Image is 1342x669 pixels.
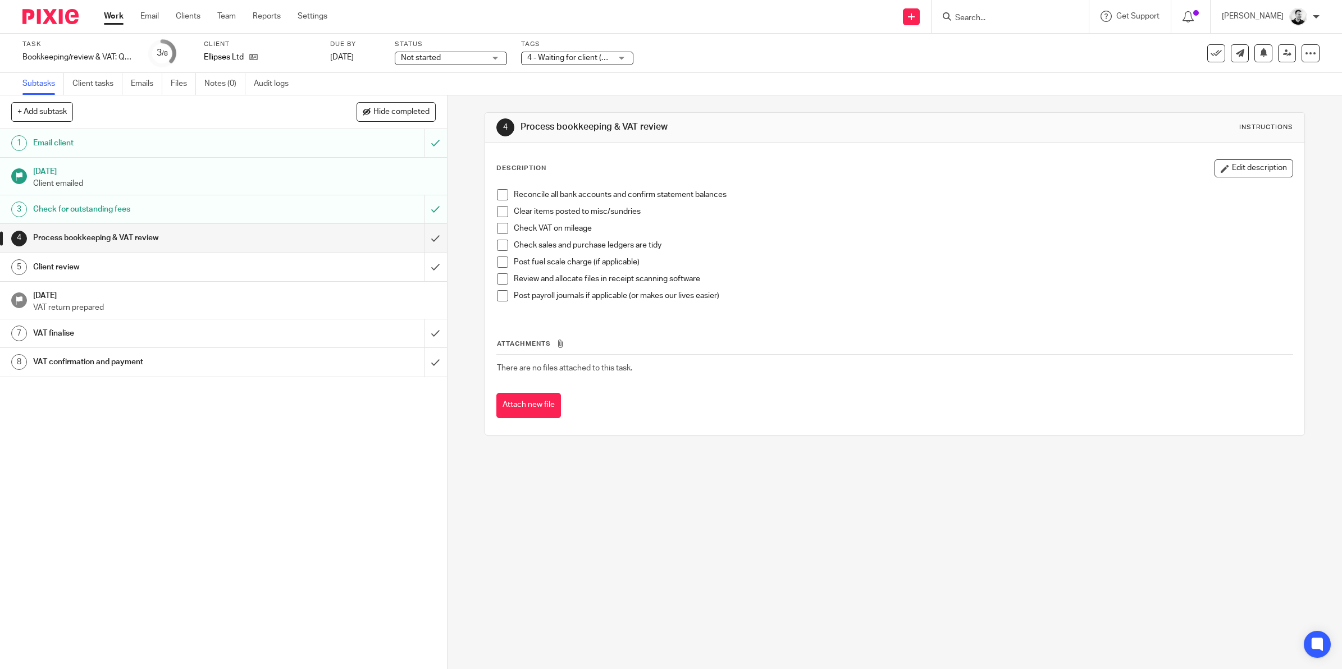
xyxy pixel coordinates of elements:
[33,163,436,177] h1: [DATE]
[514,206,1293,217] p: Clear items posted to misc/sundries
[11,201,27,217] div: 3
[33,201,286,218] h1: Check for outstanding fees
[330,40,381,49] label: Due by
[1215,159,1293,177] button: Edit description
[33,259,286,276] h1: Client review
[521,121,919,133] h1: Process bookkeeping & VAT review
[497,341,551,347] span: Attachments
[33,230,286,246] h1: Process bookkeeping & VAT review
[1239,123,1293,132] div: Instructions
[11,259,27,275] div: 5
[157,47,168,59] div: 3
[496,164,546,173] p: Description
[33,287,436,301] h1: [DATE]
[11,231,27,246] div: 4
[140,11,159,22] a: Email
[496,393,561,418] button: Attach new file
[514,290,1293,301] p: Post payroll journals if applicable (or makes our lives easier)
[22,52,135,63] div: Bookkeeping/review &amp; VAT: Quarterly
[162,51,168,57] small: /8
[1222,11,1284,22] p: [PERSON_NAME]
[253,11,281,22] a: Reports
[33,178,436,189] p: Client emailed
[11,326,27,341] div: 7
[514,240,1293,251] p: Check sales and purchase ledgers are tidy
[954,13,1055,24] input: Search
[395,40,507,49] label: Status
[514,223,1293,234] p: Check VAT on mileage
[11,354,27,370] div: 8
[33,135,286,152] h1: Email client
[254,73,297,95] a: Audit logs
[204,73,245,95] a: Notes (0)
[298,11,327,22] a: Settings
[217,11,236,22] a: Team
[521,40,633,49] label: Tags
[72,73,122,95] a: Client tasks
[22,52,135,63] div: Bookkeeping/review & VAT: Quarterly
[357,102,436,121] button: Hide completed
[22,9,79,24] img: Pixie
[514,256,1293,268] p: Post fuel scale charge (if applicable)
[401,54,441,62] span: Not started
[33,302,436,313] p: VAT return prepared
[204,52,244,63] p: Ellipses Ltd
[11,135,27,151] div: 1
[330,53,354,61] span: [DATE]
[176,11,200,22] a: Clients
[204,40,316,49] label: Client
[22,73,64,95] a: Subtasks
[104,11,124,22] a: Work
[171,73,196,95] a: Files
[497,364,632,372] span: There are no files attached to this task.
[131,73,162,95] a: Emails
[1289,8,1307,26] img: Dave_2025.jpg
[33,354,286,370] h1: VAT confirmation and payment
[527,54,632,62] span: 4 - Waiting for client (Queries)
[496,118,514,136] div: 4
[514,189,1293,200] p: Reconcile all bank accounts and confirm statement balances
[11,102,73,121] button: + Add subtask
[1116,12,1160,20] span: Get Support
[373,108,430,117] span: Hide completed
[33,325,286,342] h1: VAT finalise
[22,40,135,49] label: Task
[514,273,1293,285] p: Review and allocate files in receipt scanning software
